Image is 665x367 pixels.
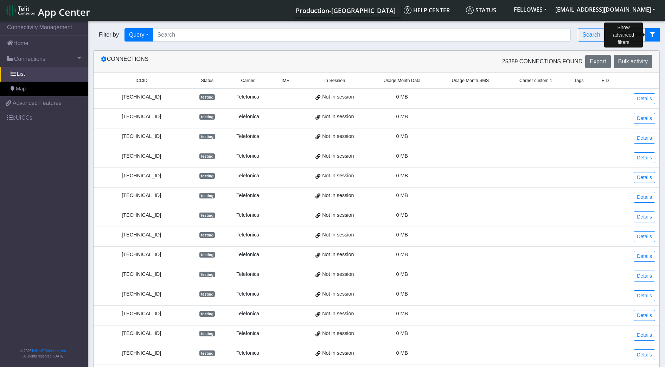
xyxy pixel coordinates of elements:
span: Not in session [322,330,354,337]
span: testing [199,291,215,297]
span: testing [199,213,215,218]
a: Details [634,330,655,341]
span: Status [201,77,213,84]
a: Details [634,349,655,360]
span: In Session [324,77,345,84]
img: knowledge.svg [404,6,411,14]
span: testing [199,252,215,258]
div: [TECHNICAL_ID] [98,271,185,278]
div: [TECHNICAL_ID] [98,211,185,219]
div: [TECHNICAL_ID] [98,172,185,180]
span: testing [199,94,215,100]
span: testing [199,114,215,120]
a: Details [634,231,655,242]
span: 25389 Connections found [502,57,583,66]
a: Details [634,211,655,222]
span: Export [590,58,606,64]
span: testing [199,272,215,277]
div: Telefonica [229,330,266,337]
a: Your current platform instance [295,3,395,17]
div: Telefonica [229,310,266,318]
a: Details [634,113,655,124]
span: Not in session [322,349,354,357]
a: Details [634,290,655,301]
span: Not in session [322,271,354,278]
span: ICCID [135,77,147,84]
span: testing [199,350,215,356]
span: 0 MB [396,133,408,139]
span: List [17,70,25,78]
span: 0 MB [396,94,408,100]
span: Advanced Features [13,99,62,107]
span: testing [199,331,215,336]
button: [EMAIL_ADDRESS][DOMAIN_NAME] [551,3,659,16]
span: 0 MB [396,330,408,336]
img: logo-telit-cinterion-gw-new.png [6,5,35,16]
span: App Center [38,6,90,19]
span: Not in session [322,152,354,160]
a: Help center [401,3,463,17]
div: Telefonica [229,93,266,101]
div: Telefonica [229,172,266,180]
span: EID [601,77,609,84]
span: Carrier custom 1 [519,77,552,84]
div: [TECHNICAL_ID] [98,349,185,357]
div: [TECHNICAL_ID] [98,93,185,101]
span: Not in session [322,251,354,259]
span: Filter by [93,31,124,39]
div: Telefonica [229,290,266,298]
a: Details [634,93,655,104]
a: Details [634,192,655,203]
span: Help center [404,6,450,14]
div: [TECHNICAL_ID] [98,330,185,337]
img: status.svg [466,6,474,14]
a: Telit IoT Solutions, Inc. [32,349,67,353]
a: Details [634,133,655,144]
span: Not in session [322,172,354,180]
span: 0 MB [396,232,408,238]
span: testing [199,232,215,238]
span: Not in session [322,310,354,318]
span: 0 MB [396,311,408,316]
span: Not in session [322,231,354,239]
a: Details [634,251,655,262]
button: Search [578,28,605,42]
span: Usage Month SMS [452,77,489,84]
div: Connections [95,55,377,68]
span: 0 MB [396,173,408,178]
span: Not in session [322,211,354,219]
span: IMEI [281,77,290,84]
span: testing [199,134,215,139]
span: Bulk activity [618,58,648,64]
a: Details [634,310,655,321]
div: Telefonica [229,133,266,140]
span: testing [199,153,215,159]
div: fitlers menu [617,28,660,42]
div: [TECHNICAL_ID] [98,290,185,298]
span: 0 MB [396,192,408,198]
span: testing [199,311,215,317]
span: Not in session [322,93,354,101]
span: 0 MB [396,252,408,257]
span: Map [16,85,26,93]
span: Not in session [322,192,354,200]
button: Query [124,28,153,42]
button: Bulk activity [614,55,652,68]
div: Telefonica [229,349,266,357]
span: 0 MB [396,291,408,297]
span: Production-[GEOGRAPHIC_DATA] [296,6,396,15]
div: [TECHNICAL_ID] [98,310,185,318]
div: Telefonica [229,192,266,200]
input: Search... [153,28,571,42]
span: Status [466,6,496,14]
span: Usage Month Data [384,77,421,84]
div: Show advanced filters [604,23,642,48]
div: [TECHNICAL_ID] [98,192,185,200]
span: Not in session [322,113,354,121]
span: 0 MB [396,212,408,218]
div: [TECHNICAL_ID] [98,231,185,239]
span: Not in session [322,133,354,140]
span: 0 MB [396,271,408,277]
div: [TECHNICAL_ID] [98,133,185,140]
span: 0 MB [396,114,408,119]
